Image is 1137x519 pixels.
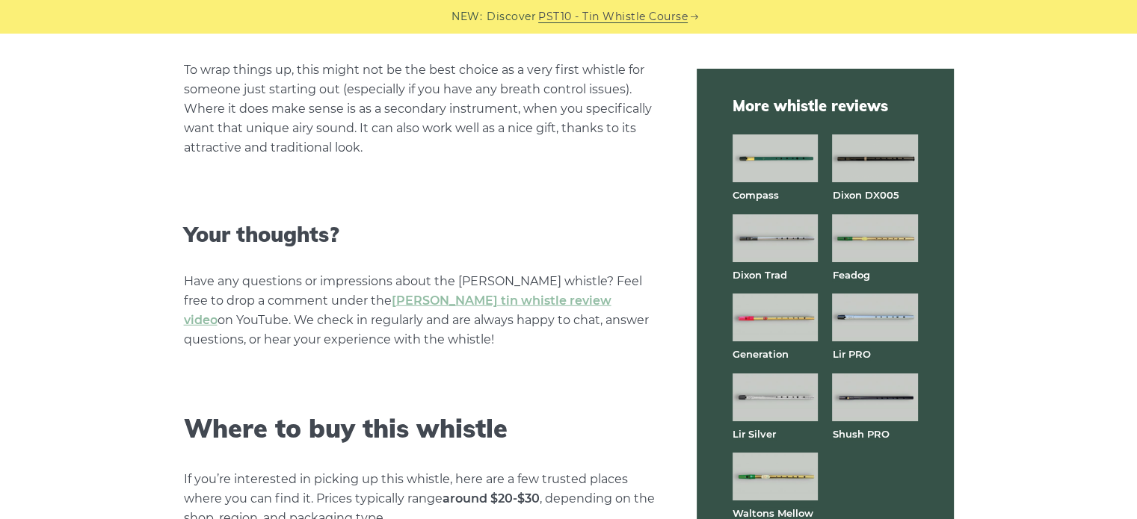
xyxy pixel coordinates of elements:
[832,373,917,421] img: Shuh PRO tin whistle full front view
[733,373,818,421] img: Lir Silver tin whistle full front view
[733,214,818,262] img: Dixon Trad tin whistle full front view
[443,491,540,506] strong: around $20-$30
[832,293,917,341] img: Lir PRO aluminum tin whistle full front view
[733,348,789,360] a: Generation
[184,293,611,327] a: [PERSON_NAME] tin whistle review video
[184,414,661,444] h2: Where to buy this whistle
[832,214,917,262] img: Feadog brass tin whistle full front view
[733,189,779,201] a: Compass
[184,272,661,349] p: Have any questions or impressions about the [PERSON_NAME] whistle? Feel free to drop a comment un...
[832,348,870,360] a: Lir PRO
[538,8,688,25] a: PST10 - Tin Whistle Course
[832,269,869,281] a: Feadog
[443,491,647,506] span: , depending on th
[832,189,899,201] a: Dixon DX005
[832,428,889,440] a: Shush PRO
[832,134,917,182] img: Dixon DX005 tin whistle full front view
[733,269,787,281] a: Dixon Trad
[184,222,661,247] h3: Your thoughts?
[733,428,776,440] a: Lir Silver
[733,293,818,341] img: Generation brass tin whistle full front view
[452,8,482,25] span: NEW:
[733,453,818,500] img: Waltons Mellow tin whistle full front view
[184,60,661,158] p: To wrap things up, this might not be the best choice as a very first whistle for someone just sta...
[487,8,536,25] span: Discover
[733,96,918,116] span: More whistle reviews
[733,507,813,519] a: Waltons Mellow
